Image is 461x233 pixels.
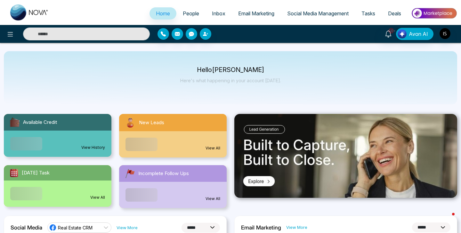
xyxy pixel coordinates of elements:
[10,4,49,20] img: Nova CRM Logo
[206,7,232,20] a: Inbox
[81,145,105,150] a: View History
[241,224,281,231] h2: Email Marketing
[409,30,428,38] span: Avon AI
[124,116,136,129] img: newLeads.svg
[232,7,281,20] a: Email Marketing
[286,224,307,230] a: View More
[9,116,20,128] img: availableCredit.svg
[381,28,396,39] a: 10+
[150,7,176,20] a: Home
[206,196,220,202] a: View All
[180,78,281,83] p: Here's what happening in your account [DATE].
[382,7,408,20] a: Deals
[23,119,57,126] span: Available Credit
[238,10,274,17] span: Email Marketing
[212,10,225,17] span: Inbox
[361,10,375,17] span: Tasks
[388,10,401,17] span: Deals
[115,165,230,208] a: Incomplete Follow UpsView All
[9,168,19,178] img: todayTask.svg
[117,225,138,231] a: View More
[22,169,50,177] span: [DATE] Task
[234,114,457,198] img: .
[176,7,206,20] a: People
[355,7,382,20] a: Tasks
[439,211,455,227] iframe: Intercom live chat
[138,170,189,177] span: Incomplete Follow Ups
[396,28,433,40] button: Avon AI
[287,10,349,17] span: Social Media Management
[90,195,105,200] a: View All
[440,28,450,39] img: User Avatar
[180,67,281,73] p: Hello [PERSON_NAME]
[398,29,407,38] img: Lead Flow
[139,119,164,126] span: New Leads
[58,225,93,231] span: Real Estate CRM
[183,10,199,17] span: People
[124,168,136,179] img: followUps.svg
[206,145,220,151] a: View All
[11,224,42,231] h2: Social Media
[281,7,355,20] a: Social Media Management
[411,6,457,20] img: Market-place.gif
[156,10,170,17] span: Home
[388,28,394,34] span: 10+
[115,114,230,157] a: New LeadsView All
